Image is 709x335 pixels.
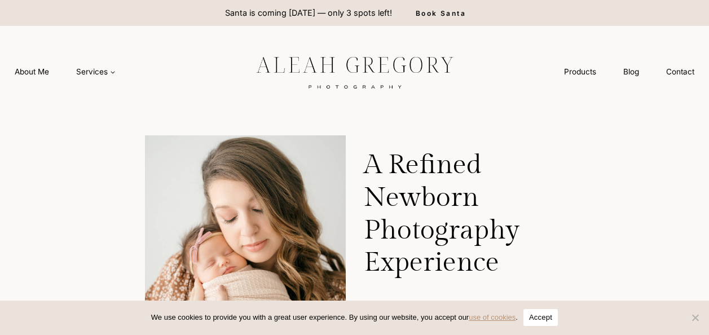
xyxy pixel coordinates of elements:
a: Contact [653,61,708,82]
button: Accept [523,309,558,326]
p: Santa is coming [DATE] — only 3 spots left! [225,7,392,19]
nav: Secondary [551,61,708,82]
a: Blog [610,61,653,82]
h1: A Refined Newborn Photography Experience [364,135,564,297]
a: Services [63,61,129,82]
span: We use cookies to provide you with a great user experience. By using our website, you accept our . [151,312,518,323]
span: Services [76,66,116,77]
a: About Me [1,61,63,82]
a: use of cookies [469,313,516,321]
span: No [689,312,701,323]
a: Products [551,61,610,82]
nav: Primary [1,61,129,82]
img: aleah gregory logo [228,48,482,95]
